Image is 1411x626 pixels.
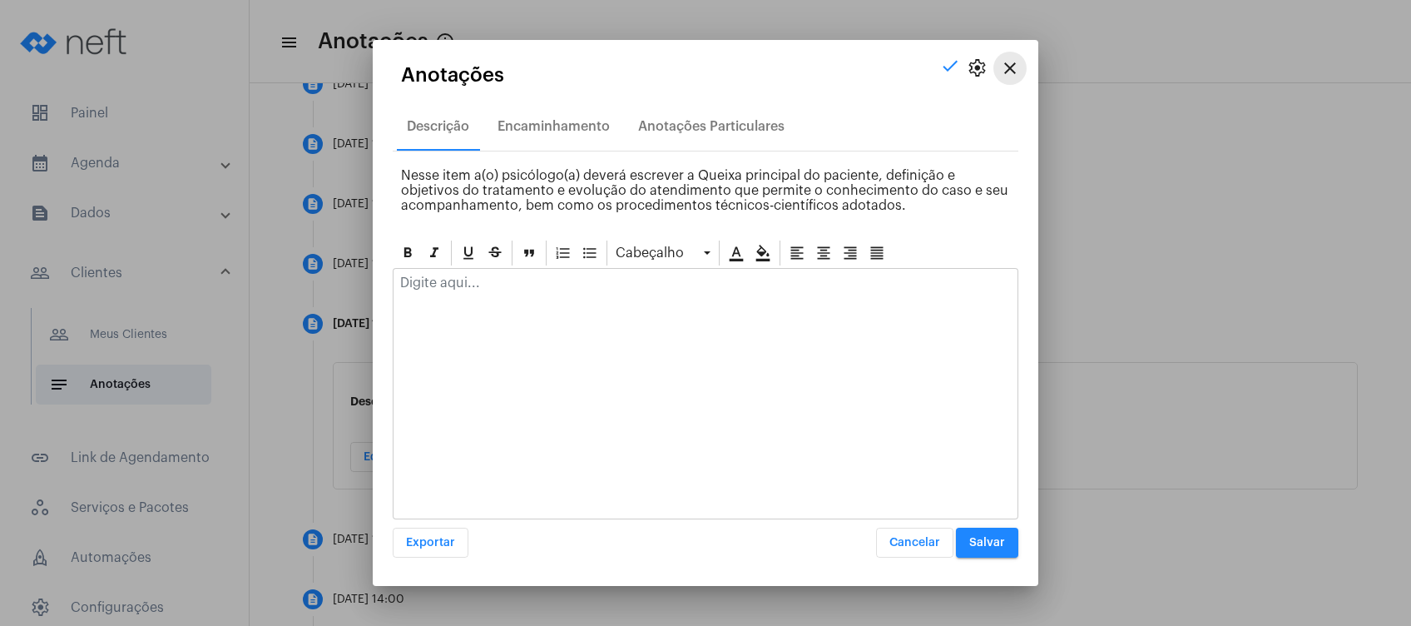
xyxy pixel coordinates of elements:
[577,241,602,266] div: Bullet List
[498,119,610,134] div: Encaminhamento
[960,52,993,85] button: settings
[422,241,447,266] div: Itálico
[407,119,469,134] div: Descrição
[724,241,749,266] div: Cor do texto
[967,58,987,78] span: settings
[838,241,863,266] div: Alinhar à direita
[406,537,455,549] span: Exportar
[638,119,785,134] div: Anotações Particulares
[876,528,953,558] button: Cancelar
[611,241,715,266] div: Cabeçalho
[864,241,889,266] div: Alinhar justificado
[517,241,542,266] div: Blockquote
[483,241,507,266] div: Strike
[969,537,1005,549] span: Salvar
[889,537,940,549] span: Cancelar
[395,241,420,266] div: Negrito
[401,169,1008,212] span: Nesse item a(o) psicólogo(a) deverá escrever a Queixa principal do paciente, definição e objetivo...
[811,241,836,266] div: Alinhar ao centro
[750,241,775,266] div: Cor de fundo
[785,241,809,266] div: Alinhar à esquerda
[456,241,481,266] div: Sublinhado
[393,528,468,558] button: Exportar
[551,241,576,266] div: Ordered List
[956,528,1018,558] button: Salvar
[940,56,960,76] mat-icon: check
[401,64,504,86] span: Anotações
[1000,58,1020,78] mat-icon: close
